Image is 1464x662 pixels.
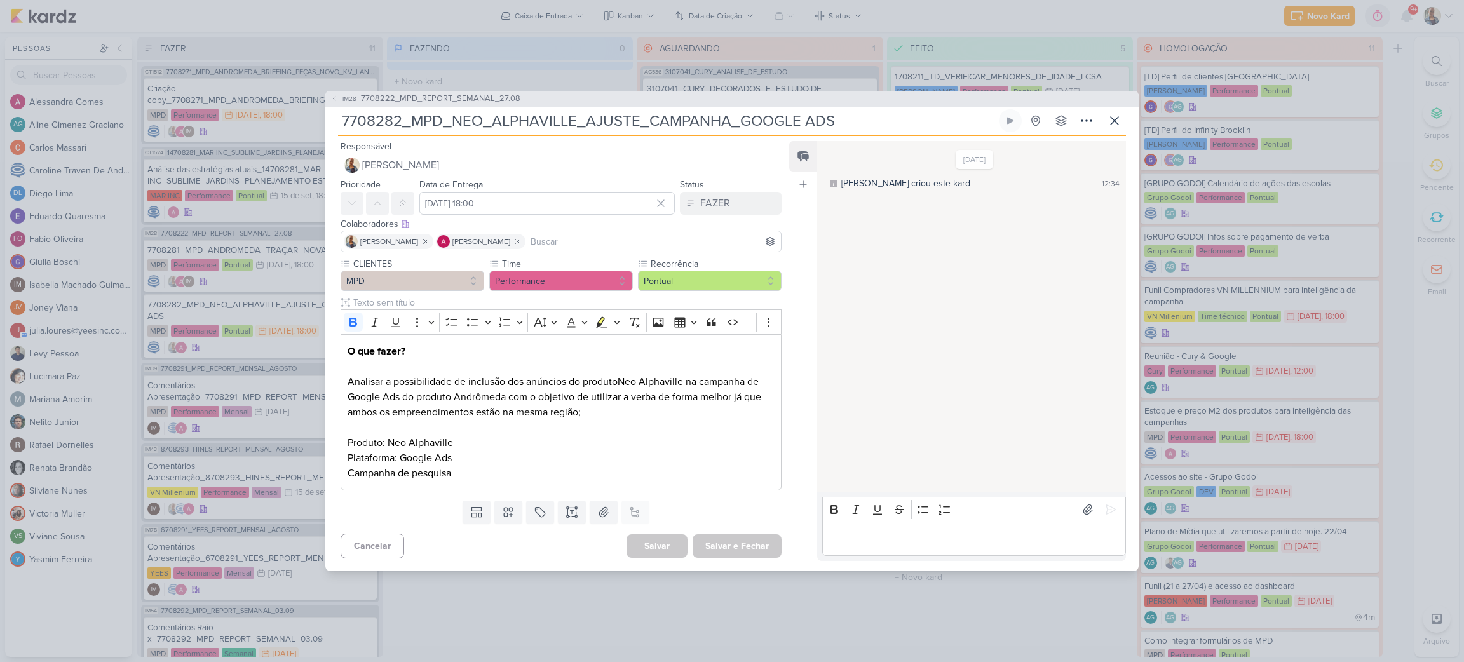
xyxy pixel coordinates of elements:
span: Neo Alphaville na campanha de Google Ads do produto Andrômeda com o objetivo de utilizar a verba ... [348,375,761,419]
button: Cancelar [341,534,404,558]
span: [PERSON_NAME] [452,236,510,247]
input: Buscar [528,234,778,249]
div: [PERSON_NAME] criou este kard [841,177,970,190]
button: Performance [489,271,633,291]
button: Pontual [638,271,782,291]
div: Colaboradores [341,217,782,231]
input: Texto sem título [351,296,782,309]
button: IM28 7708222_MPD_REPORT_SEMANAL_27.08 [330,93,520,105]
div: Editor editing area: main [341,334,782,491]
img: Alessandra Gomes [437,235,450,248]
div: FAZER [700,196,730,211]
div: 12:34 [1102,178,1120,189]
label: CLIENTES [352,257,484,271]
label: Status [680,179,704,190]
span: 7708222_MPD_REPORT_SEMANAL_27.08 [361,93,520,105]
div: Editor toolbar [822,497,1126,522]
label: Responsável [341,141,391,152]
div: Editor editing area: main [822,522,1126,557]
strong: O que fazer? [348,345,405,358]
input: Select a date [419,192,675,215]
span: IM28 [341,94,358,104]
label: Prioridade [341,179,381,190]
p: Campanha de pesquisa [348,466,775,481]
span: [PERSON_NAME] [360,236,418,247]
img: Iara Santos [345,235,358,248]
label: Recorrência [649,257,782,271]
label: Time [501,257,633,271]
div: Editor toolbar [341,309,782,334]
img: Iara Santos [344,158,360,173]
label: Data de Entrega [419,179,483,190]
button: FAZER [680,192,782,215]
input: Kard Sem Título [338,109,996,132]
span: [PERSON_NAME] [362,158,439,173]
p: Analisar a possibilidade de inclusão dos anúncios do produto Produto: Neo Alphaville Plataforma: ... [348,344,775,466]
div: Ligar relógio [1005,116,1015,126]
button: MPD [341,271,484,291]
button: [PERSON_NAME] [341,154,782,177]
